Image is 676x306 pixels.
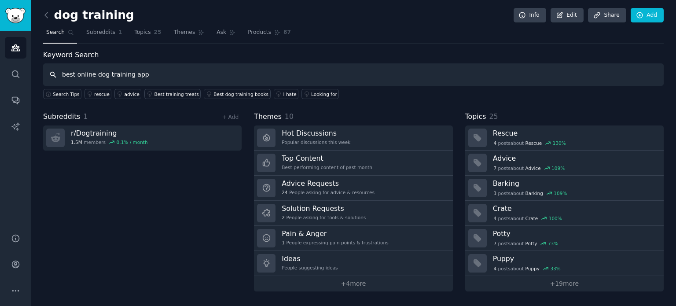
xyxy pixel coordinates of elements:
[254,176,452,201] a: Advice Requests24People asking for advice & resources
[282,154,372,163] h3: Top Content
[204,89,270,99] a: Best dog training books
[86,29,115,37] span: Subreddits
[493,139,567,147] div: post s about
[551,165,565,171] div: 109 %
[118,29,122,37] span: 1
[114,89,141,99] a: advice
[285,112,294,121] span: 10
[282,139,350,145] div: Popular discussions this week
[282,240,388,246] div: People expressing pain points & frustrations
[71,139,82,145] span: 1.5M
[84,89,111,99] a: rescue
[245,26,294,44] a: Products87
[282,214,366,221] div: People asking for tools & solutions
[493,215,496,221] span: 4
[134,29,151,37] span: Topics
[154,29,162,37] span: 25
[71,129,148,138] h3: r/ Dogtraining
[631,8,664,23] a: Add
[248,29,271,37] span: Products
[493,254,658,263] h3: Puppy
[554,190,567,196] div: 109 %
[43,111,81,122] span: Subreddits
[71,139,148,145] div: members
[493,204,658,213] h3: Crate
[465,201,664,226] a: Crate4postsaboutCrate100%
[217,29,226,37] span: Ask
[213,91,268,97] div: Best dog training books
[514,8,546,23] a: Info
[489,112,498,121] span: 25
[493,189,568,197] div: post s about
[465,176,664,201] a: Barking3postsaboutBarking109%
[465,125,664,151] a: Rescue4postsaboutRescue130%
[43,8,134,22] h2: dog training
[548,240,558,247] div: 73 %
[131,26,164,44] a: Topics25
[282,214,285,221] span: 2
[493,129,658,138] h3: Rescue
[117,139,148,145] div: 0.1 % / month
[551,8,584,23] a: Edit
[282,164,372,170] div: Best-performing content of past month
[144,89,201,99] a: Best training treats
[282,189,287,195] span: 24
[465,276,664,291] a: +19more
[46,29,65,37] span: Search
[493,164,566,172] div: post s about
[254,276,452,291] a: +4more
[274,89,299,99] a: I hate
[254,201,452,226] a: Solution Requests2People asking for tools & solutions
[282,129,350,138] h3: Hot Discussions
[43,89,81,99] button: Search Tips
[493,154,658,163] h3: Advice
[465,111,486,122] span: Topics
[550,265,560,272] div: 33 %
[465,251,664,276] a: Puppy4postsaboutPuppy33%
[254,111,282,122] span: Themes
[53,91,80,97] span: Search Tips
[282,179,375,188] h3: Advice Requests
[254,151,452,176] a: Top ContentBest-performing content of past month
[493,179,658,188] h3: Barking
[465,226,664,251] a: Potty7postsaboutPotty73%
[254,125,452,151] a: Hot DiscussionsPopular discussions this week
[94,91,110,97] div: rescue
[154,91,198,97] div: Best training treats
[525,265,540,272] span: Puppy
[83,26,125,44] a: Subreddits1
[525,240,537,247] span: Potty
[282,204,366,213] h3: Solution Requests
[493,140,496,146] span: 4
[525,165,541,171] span: Advice
[43,125,242,151] a: r/Dogtraining1.5Mmembers0.1% / month
[588,8,626,23] a: Share
[174,29,195,37] span: Themes
[254,226,452,251] a: Pain & Anger1People expressing pain points & frustrations
[493,229,658,238] h3: Potty
[282,265,338,271] div: People suggesting ideas
[283,29,291,37] span: 87
[43,26,77,44] a: Search
[549,215,562,221] div: 100 %
[282,189,375,195] div: People asking for advice & resources
[213,26,239,44] a: Ask
[5,8,26,23] img: GummySearch logo
[493,240,496,247] span: 7
[282,240,285,246] span: 1
[493,265,496,272] span: 4
[493,190,496,196] span: 3
[282,254,338,263] h3: Ideas
[43,51,99,59] label: Keyword Search
[301,89,339,99] a: Looking for
[282,229,388,238] h3: Pain & Anger
[311,91,337,97] div: Looking for
[84,112,88,121] span: 1
[493,165,496,171] span: 7
[525,140,542,146] span: Rescue
[493,240,559,247] div: post s about
[254,251,452,276] a: IdeasPeople suggesting ideas
[553,140,566,146] div: 130 %
[525,215,538,221] span: Crate
[493,214,563,222] div: post s about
